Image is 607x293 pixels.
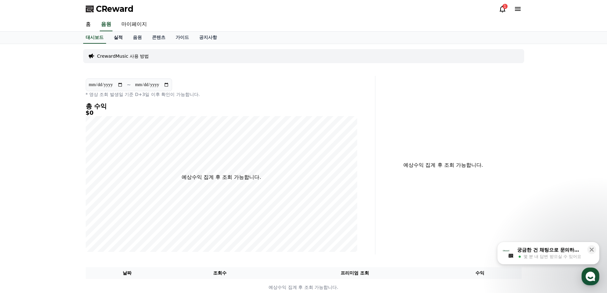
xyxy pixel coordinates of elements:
[169,267,271,279] th: 조회수
[116,18,152,31] a: 마이페이지
[86,91,357,98] p: * 영상 조회 발생일 기준 D+3일 이후 확인이 가능합니다.
[86,4,134,14] a: CReward
[98,212,106,217] span: 설정
[271,267,438,279] th: 프리미엄 조회
[96,4,134,14] span: CReward
[182,173,261,181] p: 예상수익 집계 후 조회 가능합니다.
[194,32,222,44] a: 공지사항
[83,32,106,44] a: 대시보드
[86,103,357,110] h4: 총 수익
[86,110,357,116] h5: $0
[2,202,42,218] a: 홈
[81,18,96,31] a: 홈
[128,32,147,44] a: 음원
[147,32,170,44] a: 콘텐츠
[97,53,149,59] a: CrewardMusic 사용 방법
[502,4,508,9] div: 1
[380,161,506,169] p: 예상수익 집계 후 조회 가능합니다.
[438,267,522,279] th: 수익
[170,32,194,44] a: 가이드
[42,202,82,218] a: 대화
[499,5,506,13] a: 1
[58,212,66,217] span: 대화
[20,212,24,217] span: 홈
[86,267,169,279] th: 날짜
[127,81,131,89] p: ~
[86,284,521,291] p: 예상수익 집계 후 조회 가능합니다.
[109,32,128,44] a: 실적
[100,18,112,31] a: 음원
[82,202,122,218] a: 설정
